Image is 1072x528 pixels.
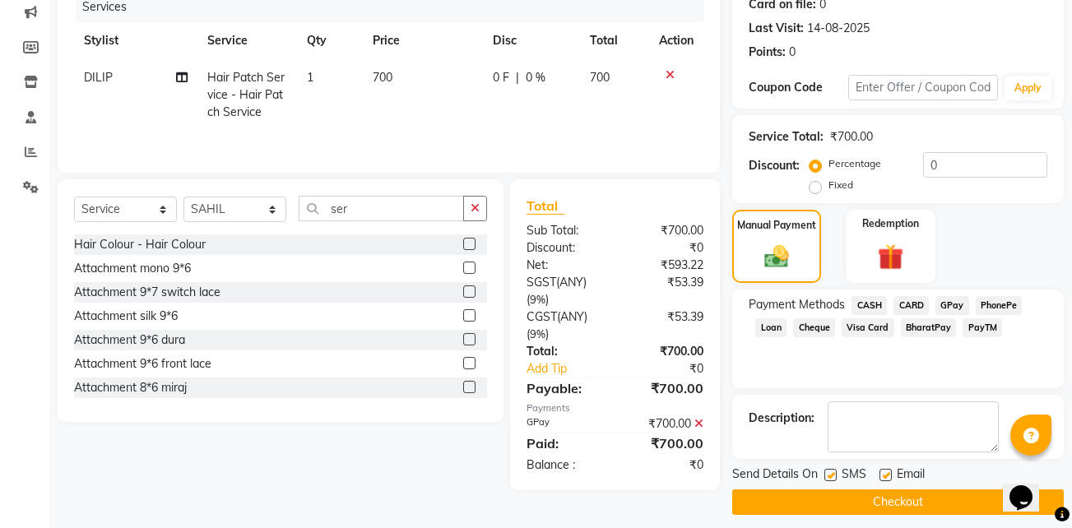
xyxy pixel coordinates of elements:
div: ( ) [514,274,615,308]
div: Sub Total: [514,222,615,239]
div: ( ) [514,308,615,343]
a: Add Tip [514,360,632,377]
label: Fixed [828,178,853,192]
span: CASH [852,296,887,315]
div: Attachment silk 9*6 [74,308,178,325]
span: SGST(ANY) [527,275,587,289]
div: ₹53.39 [615,274,717,308]
span: Hair Patch Service - Hair Patch Service [207,70,285,119]
div: Description: [749,410,814,427]
span: SMS [842,465,866,486]
div: ₹700.00 [615,378,717,398]
div: ₹0 [615,456,717,474]
div: ₹593.22 [615,257,717,274]
div: ₹0 [615,239,717,257]
div: Attachment 9*7 switch lace [74,284,220,301]
div: ₹700.00 [615,222,717,239]
span: Payment Methods [749,296,845,313]
label: Percentage [828,156,881,171]
span: 700 [590,70,610,85]
span: GPay [935,296,969,315]
th: Qty [297,22,363,59]
span: Total [527,197,564,215]
div: Attachment mono 9*6 [74,260,191,277]
input: Search or Scan [299,196,464,221]
div: ₹700.00 [615,343,717,360]
button: Checkout [732,489,1064,515]
div: Discount: [514,239,615,257]
div: ₹0 [632,360,716,377]
div: Balance : [514,456,615,474]
span: CGST(ANY) [527,309,587,324]
div: ₹700.00 [615,433,717,453]
span: 0 % [526,69,545,86]
span: BharatPay [901,318,957,337]
label: Manual Payment [737,218,816,233]
th: Stylist [74,22,197,59]
div: Payable: [514,378,615,398]
span: PayTM [963,318,1002,337]
input: Enter Offer / Coupon Code [848,75,997,100]
img: _gift.svg [870,241,912,273]
div: Hair Colour - Hair Colour [74,236,206,253]
span: Email [897,465,925,486]
span: DILIP [84,70,113,85]
span: | [516,69,519,86]
span: Visa Card [842,318,894,337]
div: Attachment 9*6 front lace [74,355,211,373]
iframe: chat widget [1003,462,1056,512]
div: ₹700.00 [830,128,873,146]
div: Attachment 8*6 miraj [74,379,187,396]
span: Loan [755,318,787,337]
div: GPay [514,415,615,433]
th: Service [197,22,297,59]
div: 0 [789,44,796,61]
div: 14-08-2025 [807,20,870,37]
div: Total: [514,343,615,360]
span: 0 F [493,69,509,86]
span: CARD [893,296,929,315]
span: 1 [307,70,313,85]
th: Action [649,22,703,59]
div: Payments [527,401,703,415]
div: Points: [749,44,786,61]
div: ₹53.39 [615,308,717,343]
div: Attachment 9*6 dura [74,331,185,349]
th: Disc [483,22,580,59]
label: Redemption [862,216,919,231]
div: Coupon Code [749,79,848,96]
span: 9% [530,327,545,340]
div: Net: [514,257,615,274]
th: Price [363,22,483,59]
th: Total [580,22,649,59]
span: PhonePe [976,296,1023,315]
button: Apply [1005,76,1051,100]
img: _cash.svg [757,243,796,271]
div: Discount: [749,157,800,174]
span: 700 [373,70,392,85]
div: Service Total: [749,128,824,146]
span: 9% [530,293,545,306]
span: Cheque [793,318,835,337]
span: Send Details On [732,465,818,486]
div: ₹700.00 [615,415,717,433]
div: Paid: [514,433,615,453]
div: Last Visit: [749,20,804,37]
